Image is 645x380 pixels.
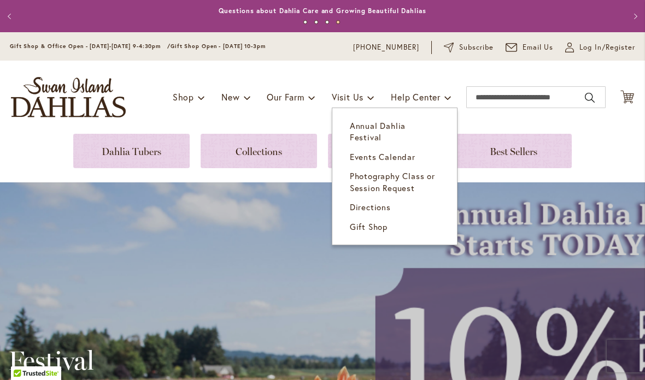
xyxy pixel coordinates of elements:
span: Directions [350,201,391,212]
span: Help Center [391,91,441,103]
button: 3 of 4 [325,20,329,24]
span: Email Us [523,42,554,53]
span: Gift Shop [350,221,388,232]
span: Visit Us [332,91,363,103]
button: 2 of 4 [314,20,318,24]
span: Our Farm [267,91,304,103]
span: Photography Class or Session Request [350,170,435,193]
span: Gift Shop & Office Open - [DATE]-[DATE] 9-4:30pm / [10,43,171,50]
span: Annual Dahlia Festival [350,120,406,143]
a: [PHONE_NUMBER] [353,42,419,53]
span: Events Calendar [350,151,415,162]
button: Next [623,5,645,27]
a: store logo [11,77,126,117]
span: New [221,91,239,103]
a: Email Us [506,42,554,53]
a: Subscribe [444,42,494,53]
span: Shop [173,91,194,103]
a: Log In/Register [565,42,635,53]
button: 4 of 4 [336,20,340,24]
a: Questions about Dahlia Care and Growing Beautiful Dahlias [219,7,426,15]
span: Log In/Register [579,42,635,53]
span: Gift Shop Open - [DATE] 10-3pm [171,43,266,50]
button: 1 of 4 [303,20,307,24]
span: Subscribe [459,42,494,53]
